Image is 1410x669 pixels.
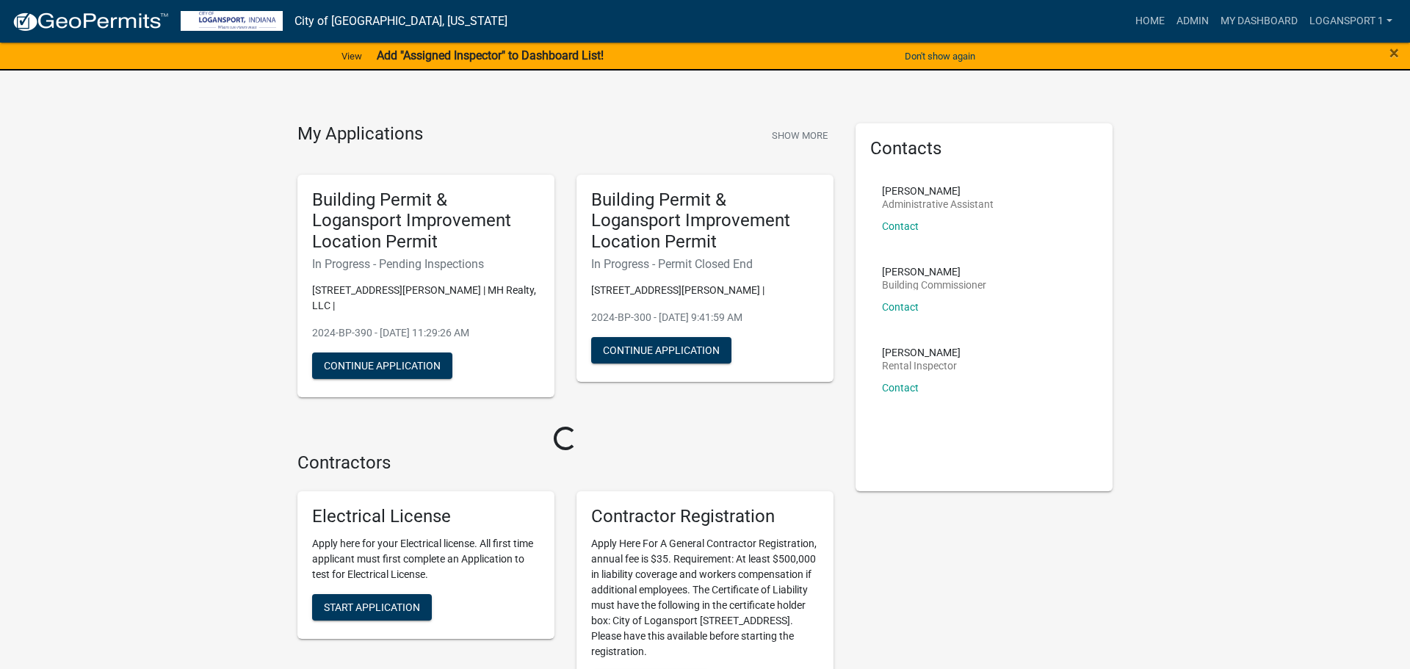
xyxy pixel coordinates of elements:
p: Building Commissioner [882,280,986,290]
strong: Add "Assigned Inspector" to Dashboard List! [377,48,604,62]
p: [PERSON_NAME] [882,267,986,277]
p: 2024-BP-300 - [DATE] 9:41:59 AM [591,310,819,325]
h5: Contacts [870,138,1098,159]
h4: My Applications [297,123,423,145]
p: Administrative Assistant [882,199,994,209]
a: City of [GEOGRAPHIC_DATA], [US_STATE] [294,9,507,34]
a: Admin [1171,7,1215,35]
p: [STREET_ADDRESS][PERSON_NAME] | MH Realty, LLC | [312,283,540,314]
h5: Building Permit & Logansport Improvement Location Permit [312,189,540,253]
a: View [336,44,368,68]
p: [PERSON_NAME] [882,347,961,358]
h4: Contractors [297,452,834,474]
a: Contact [882,220,919,232]
button: Don't show again [899,44,981,68]
img: City of Logansport, Indiana [181,11,283,31]
p: 2024-BP-390 - [DATE] 11:29:26 AM [312,325,540,341]
button: Continue Application [591,337,731,364]
a: Contact [882,382,919,394]
p: Rental Inspector [882,361,961,371]
button: Show More [766,123,834,148]
button: Close [1389,44,1399,62]
button: Start Application [312,594,432,621]
span: × [1389,43,1399,63]
span: Start Application [324,601,420,612]
h6: In Progress - Permit Closed End [591,257,819,271]
a: Logansport 1 [1304,7,1398,35]
h5: Electrical License [312,506,540,527]
h5: Building Permit & Logansport Improvement Location Permit [591,189,819,253]
h6: In Progress - Pending Inspections [312,257,540,271]
p: [STREET_ADDRESS][PERSON_NAME] | [591,283,819,298]
a: Home [1129,7,1171,35]
p: Apply Here For A General Contractor Registration, annual fee is $35. Requirement: At least $500,0... [591,536,819,659]
button: Continue Application [312,352,452,379]
p: [PERSON_NAME] [882,186,994,196]
h5: Contractor Registration [591,506,819,527]
p: Apply here for your Electrical license. All first time applicant must first complete an Applicati... [312,536,540,582]
a: My Dashboard [1215,7,1304,35]
a: Contact [882,301,919,313]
